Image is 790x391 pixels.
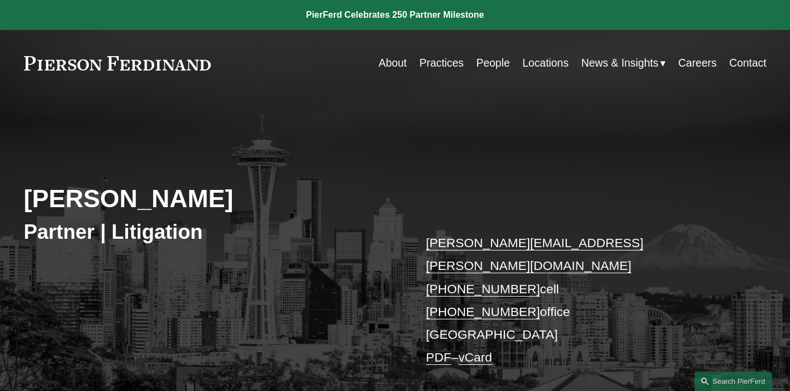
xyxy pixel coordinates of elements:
p: cell office [GEOGRAPHIC_DATA] – [426,232,736,369]
h3: Partner | Litigation [24,219,395,244]
a: Contact [729,52,766,74]
a: [PHONE_NUMBER] [426,282,540,296]
a: vCard [458,350,492,364]
a: Search this site [695,372,772,391]
a: People [477,52,510,74]
span: News & Insights [581,53,659,73]
a: PDF [426,350,452,364]
a: Practices [419,52,464,74]
a: Careers [678,52,717,74]
a: Locations [523,52,569,74]
a: [PERSON_NAME][EMAIL_ADDRESS][PERSON_NAME][DOMAIN_NAME] [426,235,644,273]
a: folder dropdown [581,52,666,74]
a: About [378,52,407,74]
a: [PHONE_NUMBER] [426,304,540,319]
h2: [PERSON_NAME] [24,184,395,214]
